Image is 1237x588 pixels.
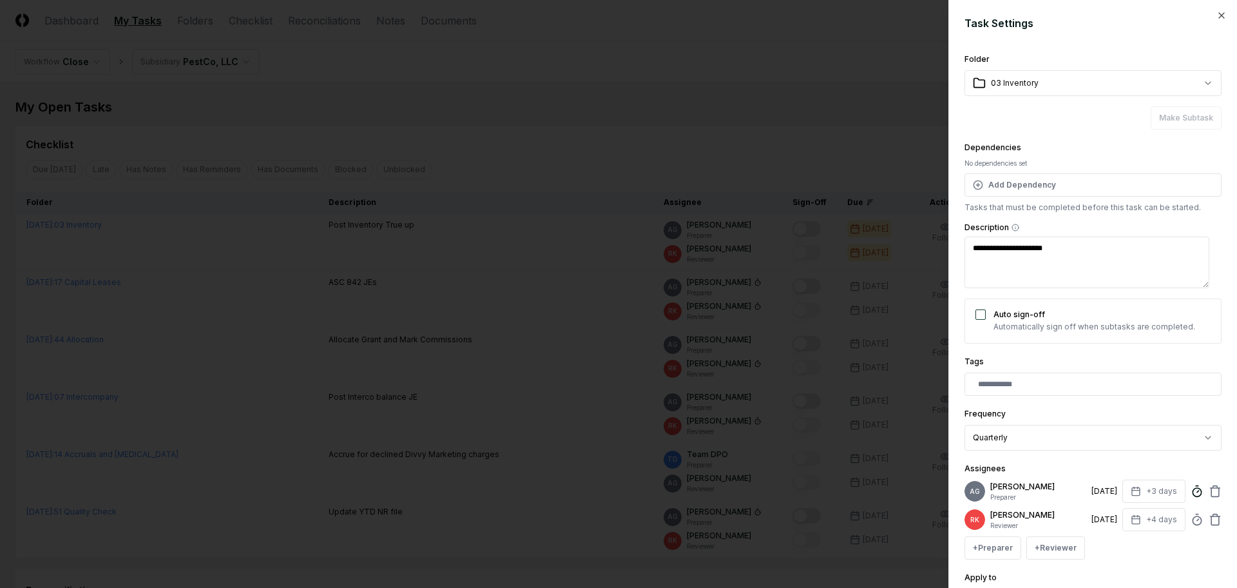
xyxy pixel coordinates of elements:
p: Reviewer [990,521,1086,531]
div: [DATE] [1091,485,1117,497]
p: Tasks that must be completed before this task can be started. [964,202,1222,213]
button: +Preparer [964,536,1021,560]
label: Dependencies [964,142,1021,152]
span: RK [970,515,979,525]
label: Auto sign-off [993,309,1045,319]
p: Preparer [990,493,1086,502]
label: Apply to [964,573,997,582]
label: Frequency [964,409,1006,418]
span: AG [970,487,980,496]
button: Add Dependency [964,173,1222,197]
button: +Reviewer [1026,536,1085,560]
label: Folder [964,54,990,64]
button: +4 days [1122,508,1185,531]
h2: Task Settings [964,15,1222,31]
label: Description [964,224,1222,231]
label: Assignees [964,464,1006,473]
div: No dependencies set [964,159,1222,168]
label: Tags [964,357,984,366]
div: [DATE] [1091,514,1117,525]
button: Description [1012,224,1019,231]
button: +3 days [1122,480,1185,503]
p: Automatically sign off when subtasks are completed. [993,321,1195,333]
p: [PERSON_NAME] [990,481,1086,493]
p: [PERSON_NAME] [990,509,1086,521]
